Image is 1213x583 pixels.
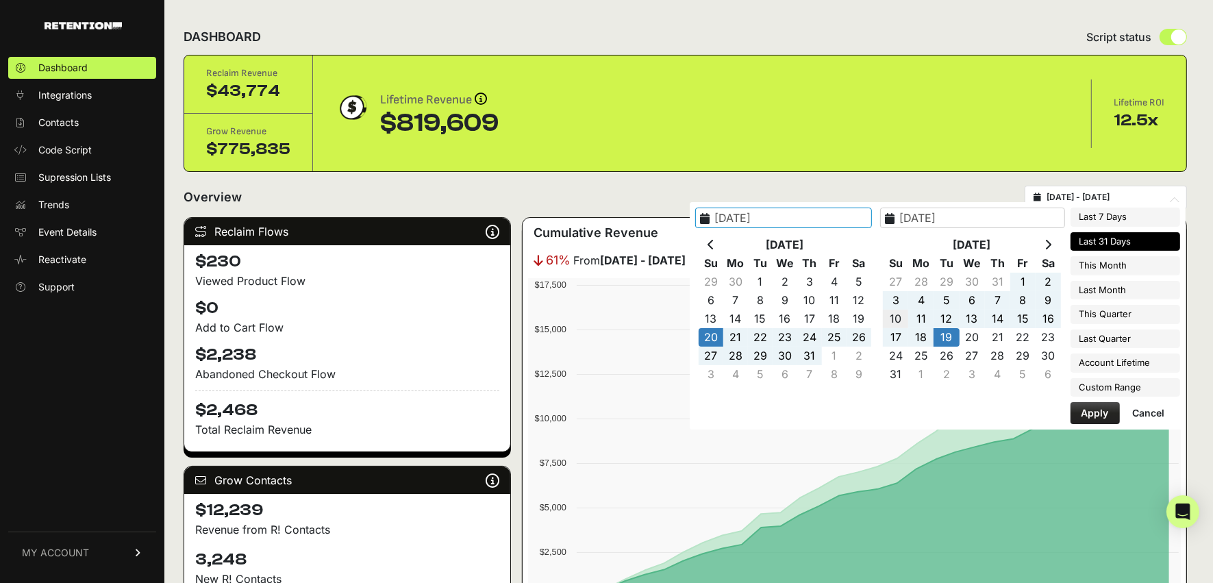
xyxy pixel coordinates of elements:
span: Integrations [38,88,92,102]
h4: $230 [195,251,499,273]
h4: $12,239 [195,499,499,521]
li: Last Quarter [1071,330,1180,349]
th: We [773,254,797,273]
td: 24 [883,347,908,365]
td: 23 [773,328,797,347]
td: 2 [773,273,797,291]
td: 19 [934,328,959,347]
span: Script status [1086,29,1151,45]
button: Cancel [1122,402,1176,424]
td: 9 [1036,291,1061,310]
span: MY ACCOUNT [22,546,89,560]
td: 6 [699,291,723,310]
div: Grow Contacts [184,467,510,494]
td: 4 [908,291,934,310]
th: Th [797,254,822,273]
td: 8 [822,365,847,384]
td: 30 [773,347,797,365]
td: 5 [1010,365,1036,384]
td: 26 [847,328,871,347]
text: $2,500 [540,547,566,557]
td: 8 [1010,291,1036,310]
span: From [573,252,686,269]
td: 26 [934,347,959,365]
td: 3 [883,291,908,310]
td: 7 [985,291,1010,310]
td: 15 [1010,310,1036,328]
text: $12,500 [534,369,566,379]
span: Trends [38,198,69,212]
text: $7,500 [540,458,566,468]
td: 17 [797,310,822,328]
td: 5 [847,273,871,291]
td: 22 [748,328,773,347]
td: 7 [723,291,748,310]
td: 13 [960,310,985,328]
td: 20 [960,328,985,347]
td: 8 [748,291,773,310]
td: 2 [847,347,871,365]
td: 10 [797,291,822,310]
td: 19 [847,310,871,328]
td: 1 [822,347,847,365]
td: 29 [1010,347,1036,365]
td: 5 [748,365,773,384]
li: Last 7 Days [1071,208,1180,227]
td: 4 [723,365,748,384]
td: 31 [883,365,908,384]
td: 29 [699,273,723,291]
a: Supression Lists [8,166,156,188]
span: Support [38,280,75,294]
div: $43,774 [206,80,290,102]
td: 11 [822,291,847,310]
td: 29 [934,273,959,291]
li: Last Month [1071,281,1180,300]
div: Lifetime ROI [1114,96,1164,110]
td: 24 [797,328,822,347]
div: Reclaim Flows [184,218,510,245]
td: 11 [908,310,934,328]
td: 2 [934,365,959,384]
td: 27 [699,347,723,365]
text: $17,500 [534,280,566,290]
td: 25 [822,328,847,347]
div: $819,609 [380,110,499,137]
td: 3 [960,365,985,384]
td: 23 [1036,328,1061,347]
td: 21 [985,328,1010,347]
td: 2 [1036,273,1061,291]
p: Total Reclaim Revenue [195,421,499,438]
td: 13 [699,310,723,328]
td: 1 [908,365,934,384]
a: Contacts [8,112,156,134]
td: 14 [985,310,1010,328]
td: 6 [773,365,797,384]
strong: [DATE] - [DATE] [600,253,686,267]
text: $5,000 [540,502,566,512]
td: 17 [883,328,908,347]
span: Dashboard [38,61,88,75]
th: Tu [934,254,959,273]
th: Th [985,254,1010,273]
td: 5 [934,291,959,310]
img: dollar-coin-05c43ed7efb7bc0c12610022525b4bbbb207c7efeef5aecc26f025e68dcafac9.png [335,90,369,125]
h4: $2,238 [195,344,499,366]
td: 27 [960,347,985,365]
td: 27 [883,273,908,291]
td: 4 [822,273,847,291]
th: Fr [1010,254,1036,273]
div: $775,835 [206,138,290,160]
th: Fr [822,254,847,273]
td: 29 [748,347,773,365]
a: Dashboard [8,57,156,79]
td: 6 [960,291,985,310]
a: Support [8,276,156,298]
span: Contacts [38,116,79,129]
a: Event Details [8,221,156,243]
td: 7 [797,365,822,384]
li: Account Lifetime [1071,353,1180,373]
text: $10,000 [534,413,566,423]
img: Retention.com [45,22,122,29]
td: 4 [985,365,1010,384]
td: 12 [847,291,871,310]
